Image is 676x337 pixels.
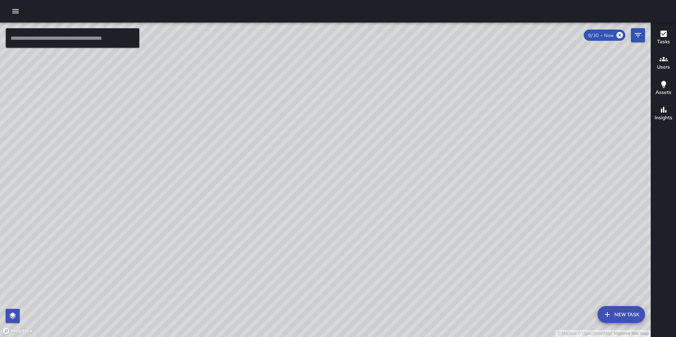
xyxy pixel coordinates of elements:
h6: Assets [656,89,671,96]
h6: Users [657,63,670,71]
button: Assets [651,76,676,101]
h6: Tasks [657,38,670,46]
div: 9/30 — Now [584,30,625,41]
button: New Task [597,306,645,323]
button: Tasks [651,25,676,51]
button: Insights [651,101,676,127]
button: Users [651,51,676,76]
button: Filters [631,28,645,42]
span: 9/30 — Now [584,32,618,38]
h6: Insights [655,114,672,122]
